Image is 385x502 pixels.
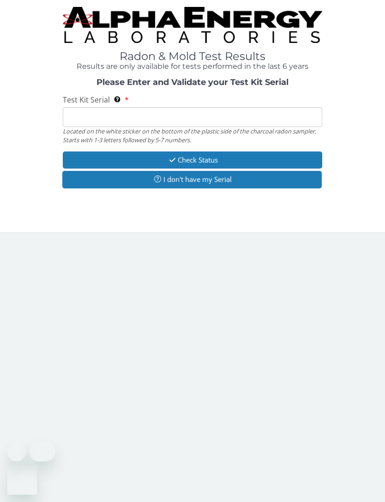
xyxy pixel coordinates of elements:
[62,171,322,188] button: I don't have my Serial
[96,77,289,87] strong: Please Enter and Validate your Test Kit Serial
[63,95,110,105] span: Test Kit Serial
[63,50,323,62] h1: Radon & Mold Test Results
[63,127,323,144] div: Located on the white sticker on the bottom of the plastic side of the charcoal radon sampler. Sta...
[7,465,37,495] iframe: Button to launch messaging window
[63,151,323,169] button: Check Status
[63,7,323,43] img: TightCrop.jpg
[7,443,26,461] iframe: Close message
[30,441,55,461] iframe: Message from company
[63,62,323,71] h4: Results are only available for tests performed in the last 6 years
